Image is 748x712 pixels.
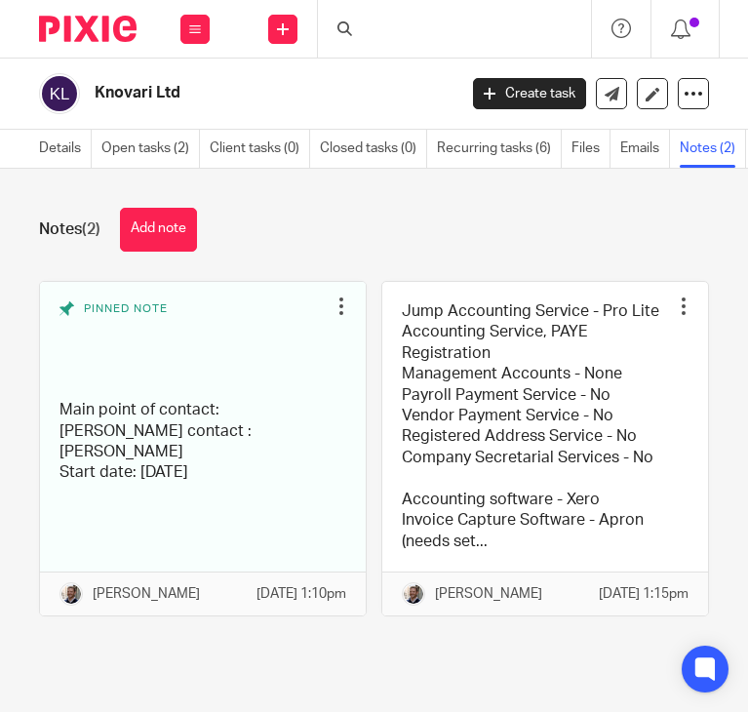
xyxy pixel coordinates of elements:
img: svg%3E [39,73,80,114]
p: [DATE] 1:15pm [599,584,689,604]
img: Matt%20Circle.png [59,582,83,606]
img: Pixie [39,16,137,42]
span: (2) [82,221,100,237]
p: [PERSON_NAME] [435,584,542,604]
a: Files [571,130,610,168]
img: Matt%20Circle.png [402,582,425,606]
a: Closed tasks (0) [320,130,427,168]
a: Open tasks (2) [101,130,200,168]
a: Details [39,130,92,168]
button: Add note [120,208,197,252]
a: Create task [473,78,586,109]
p: [PERSON_NAME] [93,584,200,604]
h1: Notes [39,219,100,240]
a: Recurring tasks (6) [437,130,562,168]
h2: Knovari Ltd [95,83,374,103]
a: Notes (2) [680,130,746,168]
p: [DATE] 1:10pm [256,584,346,604]
a: Emails [620,130,670,168]
a: Client tasks (0) [210,130,310,168]
div: Pinned note [59,301,327,385]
